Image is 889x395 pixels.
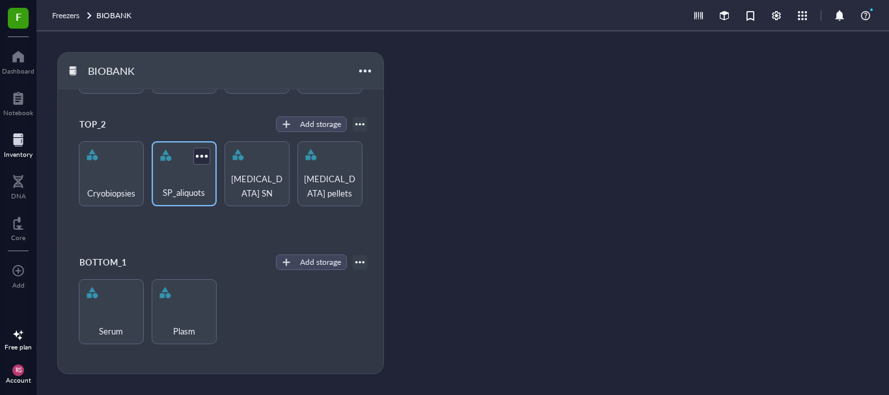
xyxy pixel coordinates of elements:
button: Add storage [276,116,347,132]
a: Freezers [52,9,94,22]
span: [MEDICAL_DATA] SN [230,172,284,200]
div: Core [11,234,25,241]
a: DNA [11,171,26,200]
span: Freezers [52,10,79,21]
div: Free plan [5,343,32,351]
a: BIOBANK [96,9,134,22]
div: TOP_2 [74,115,152,133]
span: RS [15,367,21,374]
div: BOTTOM_1 [74,253,152,271]
div: Notebook [3,109,33,116]
span: F [16,8,21,25]
a: Notebook [3,88,33,116]
div: DNA [11,192,26,200]
a: Core [11,213,25,241]
a: Inventory [4,129,33,158]
span: [MEDICAL_DATA] pellets [303,172,357,200]
div: Add [12,281,25,289]
span: Serum [99,324,123,338]
div: Account [6,376,31,384]
a: Dashboard [2,46,34,75]
span: Plasm [173,324,195,338]
div: Add storage [300,118,341,130]
div: Dashboard [2,67,34,75]
span: SP_aliquots [163,185,205,200]
button: Add storage [276,254,347,270]
div: Inventory [4,150,33,158]
div: Add storage [300,256,341,268]
div: BIOBANK [82,60,160,82]
span: Cryobiopsies [87,186,135,200]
